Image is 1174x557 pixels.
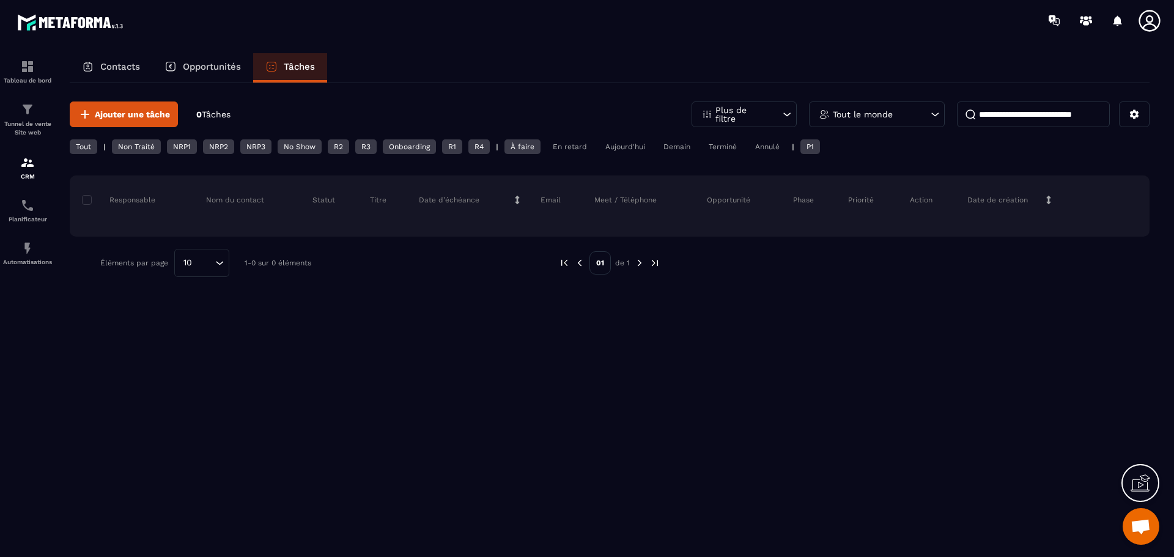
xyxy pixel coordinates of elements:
[707,195,750,205] p: Opportunité
[167,139,197,154] div: NRP1
[419,195,479,205] p: Date d’échéance
[20,102,35,117] img: formation
[202,109,231,119] span: Tâches
[152,53,253,83] a: Opportunités
[70,101,178,127] button: Ajouter une tâche
[3,189,52,232] a: schedulerschedulerPlanificateur
[112,139,161,154] div: Non Traité
[370,195,386,205] p: Titre
[715,106,769,123] p: Plus de filtre
[468,139,490,154] div: R4
[703,139,743,154] div: Terminé
[196,109,231,120] p: 0
[3,259,52,265] p: Automatisations
[541,195,561,205] p: Email
[3,146,52,189] a: formationformationCRM
[657,139,696,154] div: Demain
[504,139,541,154] div: À faire
[3,50,52,93] a: formationformationTableau de bord
[312,195,335,205] p: Statut
[496,142,498,151] p: |
[383,139,436,154] div: Onboarding
[833,110,893,119] p: Tout le monde
[749,139,786,154] div: Annulé
[206,195,264,205] p: Nom du contact
[284,61,315,72] p: Tâches
[278,139,322,154] div: No Show
[240,139,271,154] div: NRP3
[442,139,462,154] div: R1
[100,61,140,72] p: Contacts
[85,195,155,205] p: Responsable
[910,195,932,205] p: Action
[70,139,97,154] div: Tout
[589,251,611,275] p: 01
[17,11,127,34] img: logo
[3,173,52,180] p: CRM
[649,257,660,268] img: next
[20,155,35,170] img: formation
[634,257,645,268] img: next
[848,195,874,205] p: Priorité
[355,139,377,154] div: R3
[100,259,168,267] p: Éléments par page
[328,139,349,154] div: R2
[95,108,170,120] span: Ajouter une tâche
[594,195,657,205] p: Meet / Téléphone
[599,139,651,154] div: Aujourd'hui
[20,198,35,213] img: scheduler
[174,249,229,277] div: Search for option
[800,139,820,154] div: P1
[793,195,814,205] p: Phase
[203,139,234,154] div: NRP2
[547,139,593,154] div: En retard
[3,77,52,84] p: Tableau de bord
[20,59,35,74] img: formation
[615,258,630,268] p: de 1
[559,257,570,268] img: prev
[792,142,794,151] p: |
[3,120,52,137] p: Tunnel de vente Site web
[103,142,106,151] p: |
[70,53,152,83] a: Contacts
[245,259,311,267] p: 1-0 sur 0 éléments
[179,256,196,270] span: 10
[20,241,35,256] img: automations
[3,232,52,275] a: automationsautomationsAutomatisations
[574,257,585,268] img: prev
[253,53,327,83] a: Tâches
[3,216,52,223] p: Planificateur
[967,195,1028,205] p: Date de création
[3,93,52,146] a: formationformationTunnel de vente Site web
[196,256,212,270] input: Search for option
[183,61,241,72] p: Opportunités
[1123,508,1159,545] div: Ouvrir le chat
